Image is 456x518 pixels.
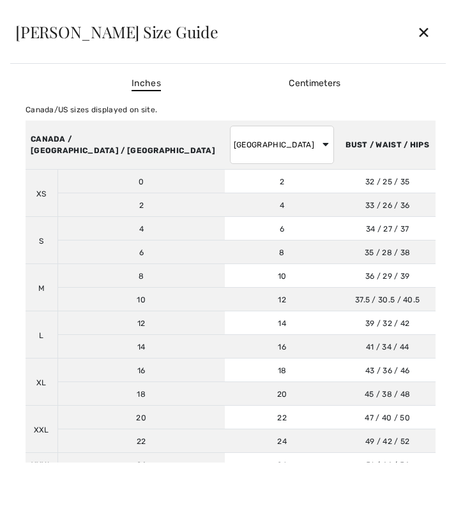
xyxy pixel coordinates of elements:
[225,335,340,359] td: 16
[225,382,340,406] td: 20
[365,437,410,446] span: 49 / 42 / 52
[57,335,225,359] td: 14
[225,406,340,429] td: 22
[57,217,225,241] td: 4
[15,24,407,40] div: [PERSON_NAME] Size Guide
[225,241,340,264] td: 8
[26,264,57,311] td: M
[57,170,225,193] td: 0
[225,217,340,241] td: 6
[365,319,410,328] span: 39 / 32 / 42
[365,201,410,210] span: 33 / 26 / 36
[366,225,409,233] span: 34 / 27 / 37
[57,193,225,217] td: 2
[26,121,225,170] th: CANADA / [GEOGRAPHIC_DATA] / [GEOGRAPHIC_DATA]
[225,288,340,311] td: 12
[225,311,340,335] td: 14
[26,104,436,115] div: Canada/US sizes displayed on site.
[225,264,340,288] td: 10
[57,453,225,477] td: 24
[225,453,340,477] td: 26
[30,9,56,20] span: Chat
[57,406,225,429] td: 20
[57,311,225,335] td: 12
[57,429,225,453] td: 22
[225,429,340,453] td: 24
[57,241,225,264] td: 6
[339,121,436,170] th: BUST / WAIST / HIPS
[225,359,340,382] td: 18
[26,217,57,264] td: S
[26,359,57,406] td: XL
[365,390,411,399] span: 45 / 38 / 48
[365,177,410,186] span: 32 / 25 / 35
[355,295,420,304] span: 37.5 / 30.5 / 40.5
[366,461,409,470] span: 51 / 44 / 54
[57,382,225,406] td: 18
[57,288,225,311] td: 10
[26,453,57,477] td: XXXL
[225,170,340,193] td: 2
[26,170,57,217] td: XS
[26,406,57,453] td: XXL
[26,311,57,359] td: L
[57,264,225,288] td: 8
[57,359,225,382] td: 16
[365,272,410,281] span: 36 / 29 / 39
[225,193,340,217] td: 4
[365,248,411,257] span: 35 / 28 / 38
[365,413,410,422] span: 47 / 40 / 50
[365,366,410,375] span: 43 / 36 / 46
[366,343,409,352] span: 41 / 34 / 44
[289,78,340,89] span: Centimeters
[132,77,161,91] span: Inches
[407,18,441,45] div: ✕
